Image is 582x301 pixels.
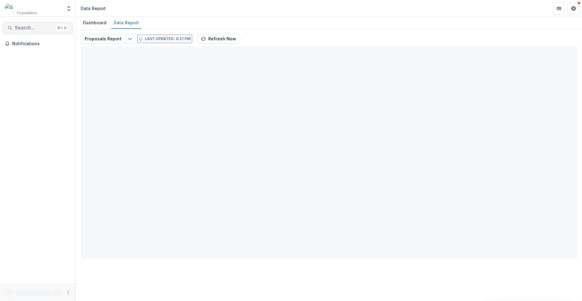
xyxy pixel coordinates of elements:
a: Dashboard [81,17,109,29]
button: Notifications [2,39,73,49]
button: Search... [2,22,73,34]
div: Data Report [81,5,106,12]
div: ⌘ + K [56,25,68,31]
button: Get Help [567,2,580,15]
span: Search... [15,25,53,31]
button: Refresh Now [197,34,240,44]
button: More [65,289,72,296]
div: Dashboard [81,18,109,27]
button: Open entity switcher [65,2,73,15]
img: Scarlett Family Foundation [5,4,15,13]
button: Edit selected report [125,34,135,44]
nav: breadcrumb [78,4,108,13]
button: Partners [553,2,565,15]
span: Notifications [12,41,71,46]
button: Proposals Report [81,34,125,44]
div: Data Report [111,18,141,27]
a: Data Report [111,17,141,29]
p: Last updated: 8:21 PM [145,36,191,42]
span: Foundation [17,10,37,16]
